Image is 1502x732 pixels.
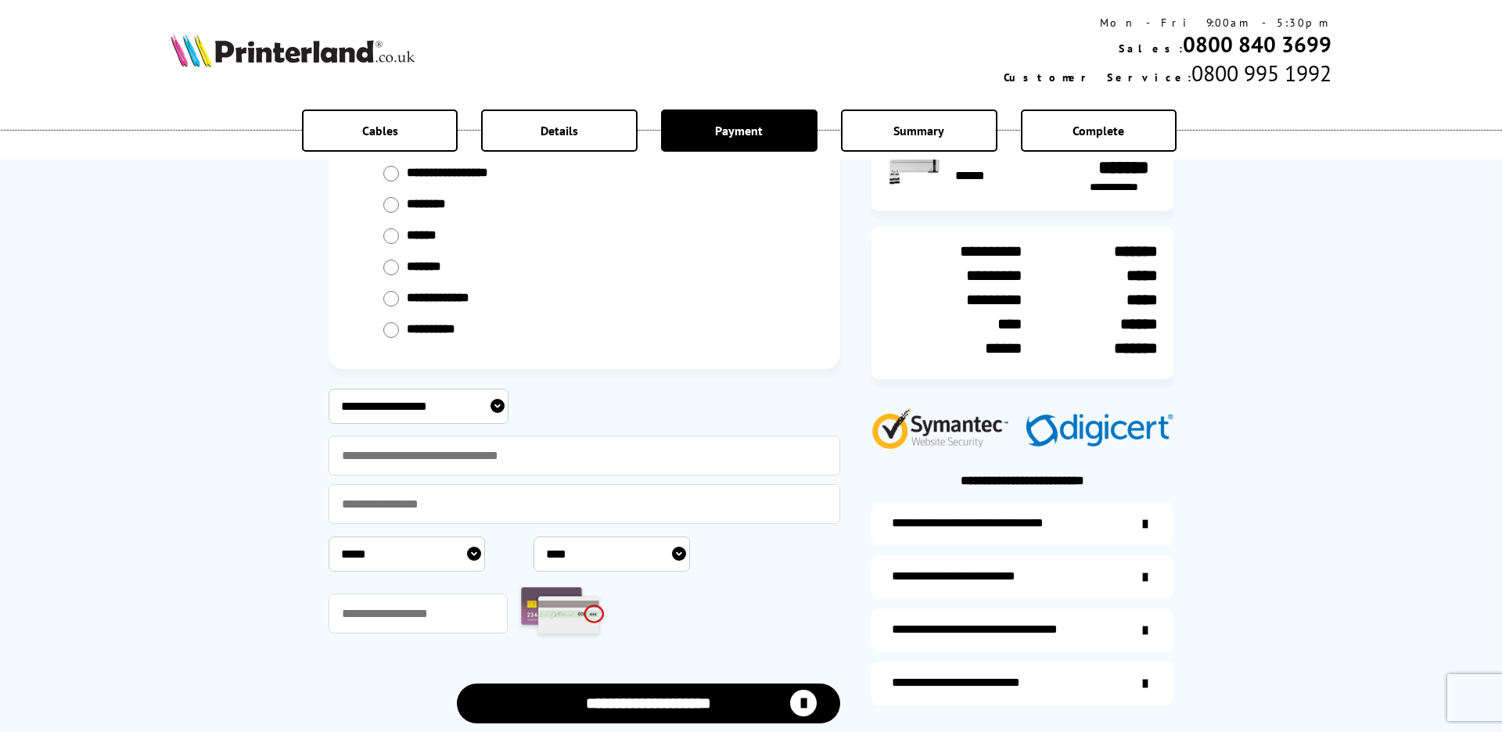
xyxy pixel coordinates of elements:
[171,33,415,67] img: Printerland Logo
[541,123,578,138] span: Details
[893,123,944,138] span: Summary
[871,608,1173,652] a: additional-cables
[1004,70,1191,84] span: Customer Service:
[1119,41,1183,56] span: Sales:
[1004,16,1331,30] div: Mon - Fri 9:00am - 5:30pm
[871,662,1173,705] a: secure-website
[362,123,398,138] span: Cables
[871,555,1173,599] a: items-arrive
[1073,123,1124,138] span: Complete
[871,502,1173,546] a: additional-ink
[715,123,763,138] span: Payment
[1191,59,1331,88] span: 0800 995 1992
[1183,30,1331,59] a: 0800 840 3699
